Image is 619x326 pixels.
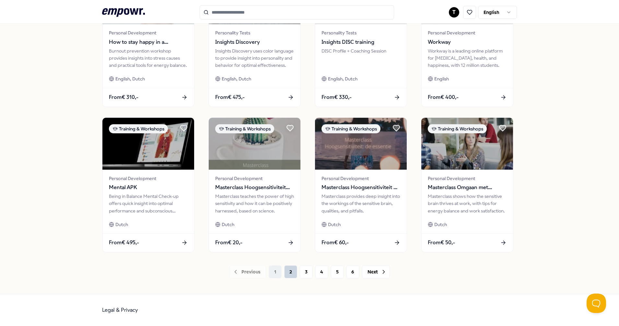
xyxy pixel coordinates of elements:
span: Dutch [222,221,234,228]
div: Insights Discovery uses color language to provide insight into personality and behavior for optim... [215,47,294,69]
div: Training & Workshops [428,124,487,133]
span: Masterclass Hoogsensitiviteit de essentie [321,183,400,192]
span: From € 50,- [428,238,455,247]
iframe: Help Scout Beacon - Open [587,294,606,313]
input: Search for products, categories or subcategories [200,5,394,19]
div: Masterclass shows how the sensitive brain thrives at work, with tips for energy balance and work ... [428,193,507,214]
div: Training & Workshops [215,124,274,133]
button: 4 [315,265,328,278]
span: Personal Development [215,175,294,182]
img: package image [209,118,300,170]
span: Workway [428,38,507,46]
span: English [434,75,449,82]
div: Burnout prevention workshop provides insights into stress causes and practical tools for energy b... [109,47,188,69]
button: T [449,7,459,18]
span: From € 400,- [428,93,459,102]
a: package imageTraining & WorkshopsPersonal DevelopmentMasterclass Hoogsensitiviteit de essentieMas... [315,117,407,252]
button: Next [362,265,390,278]
span: Masterclass Hoogsensitiviteit een inleiding [215,183,294,192]
span: Masterclass Omgaan met hoogsensitiviteit op werk [428,183,507,192]
span: Personal Development [109,175,188,182]
span: English, Dutch [115,75,145,82]
span: From € 310,- [109,93,138,102]
span: Mental APK [109,183,188,192]
img: package image [421,118,513,170]
button: 6 [346,265,359,278]
span: Insights Discovery [215,38,294,46]
span: Dutch [328,221,341,228]
span: From € 60,- [321,238,349,247]
span: From € 475,- [215,93,245,102]
button: 3 [300,265,313,278]
span: Insights DISC training [321,38,400,46]
button: 2 [284,265,297,278]
span: Personal Development [428,29,507,36]
span: Dutch [434,221,447,228]
span: From € 495,- [109,238,139,247]
div: Training & Workshops [321,124,380,133]
div: Masterclass teaches the power of high sensitivity and how it can be positively harnessed, based o... [215,193,294,214]
div: Being in Balance Mental Check-up offers quick insight into optimal performance and subconscious b... [109,193,188,214]
button: 5 [331,265,344,278]
img: package image [315,118,407,170]
span: Personality Tests [321,29,400,36]
a: Legal & Privacy [102,307,138,313]
span: Personality Tests [215,29,294,36]
div: Training & Workshops [109,124,168,133]
span: From € 330,- [321,93,352,102]
a: package imageTraining & WorkshopsPersonal DevelopmentMasterclass Hoogsensitiviteit een inleidingM... [208,117,301,252]
span: Personal Development [428,175,507,182]
span: English, Dutch [328,75,357,82]
span: Dutch [115,221,128,228]
div: DISC Profile + Coaching Session [321,47,400,69]
img: package image [102,118,194,170]
a: package imageTraining & WorkshopsPersonal DevelopmentMental APKBeing in Balance Mental Check-up o... [102,117,194,252]
a: package imageTraining & WorkshopsPersonal DevelopmentMasterclass Omgaan met hoogsensitiviteit op ... [421,117,513,252]
span: How to stay happy in a performance society (workshop) [109,38,188,46]
div: Masterclass provides deep insight into the workings of the sensitive brain, qualities, and pitfalls. [321,193,400,214]
div: Workway is a leading online platform for [MEDICAL_DATA], health, and happiness, with 12 million s... [428,47,507,69]
span: Personal Development [109,29,188,36]
span: English, Dutch [222,75,251,82]
span: Personal Development [321,175,400,182]
span: From € 20,- [215,238,242,247]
